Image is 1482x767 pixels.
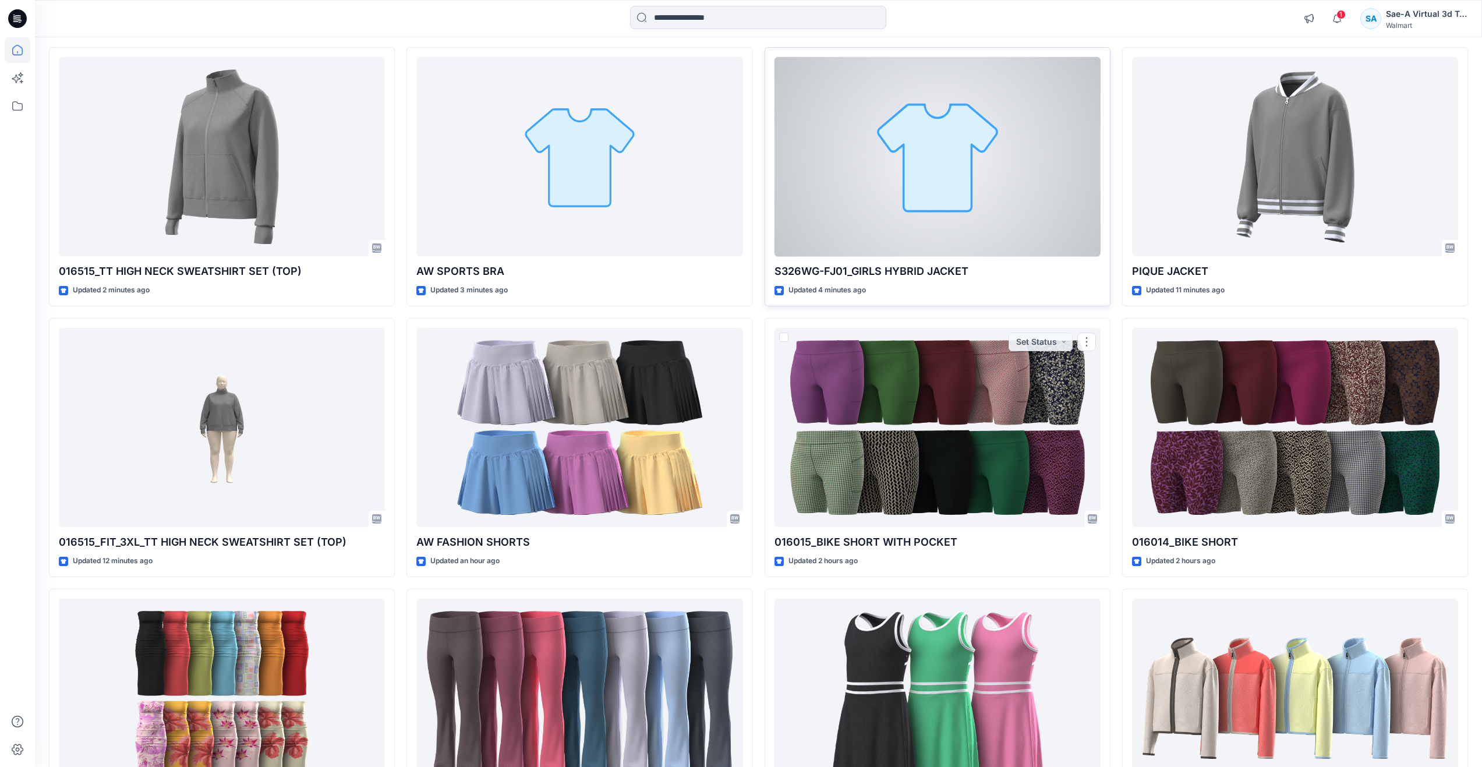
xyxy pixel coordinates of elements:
p: Updated an hour ago [430,555,500,567]
p: PIQUE JACKET [1132,263,1458,280]
a: 016515_FIT_3XL_TT HIGH NECK SWEATSHIRT SET (TOP) [59,328,385,528]
a: S326WG-FJ01_GIRLS HYBRID JACKET [774,57,1101,257]
div: Walmart [1386,21,1467,30]
p: 016014_BIKE SHORT [1132,534,1458,550]
a: PIQUE JACKET [1132,57,1458,257]
p: Updated 12 minutes ago [73,555,153,567]
p: Updated 2 hours ago [1146,555,1215,567]
p: 016515_FIT_3XL_TT HIGH NECK SWEATSHIRT SET (TOP) [59,534,385,550]
p: Updated 3 minutes ago [430,284,508,296]
p: Updated 2 minutes ago [73,284,150,296]
a: AW FASHION SHORTS [416,328,742,528]
p: S326WG-FJ01_GIRLS HYBRID JACKET [774,263,1101,280]
div: SA [1360,8,1381,29]
span: 1 [1336,10,1346,19]
a: 016015_BIKE SHORT WITH POCKET [774,328,1101,528]
p: Updated 2 hours ago [788,555,858,567]
p: AW FASHION SHORTS [416,534,742,550]
p: Updated 11 minutes ago [1146,284,1225,296]
div: Sae-A Virtual 3d Team [1386,7,1467,21]
p: AW SPORTS BRA [416,263,742,280]
p: 016015_BIKE SHORT WITH POCKET [774,534,1101,550]
a: 016515_TT HIGH NECK SWEATSHIRT SET (TOP) [59,57,385,257]
a: AW SPORTS BRA [416,57,742,257]
p: Updated 4 minutes ago [788,284,866,296]
p: 016515_TT HIGH NECK SWEATSHIRT SET (TOP) [59,263,385,280]
a: 016014_BIKE SHORT [1132,328,1458,528]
